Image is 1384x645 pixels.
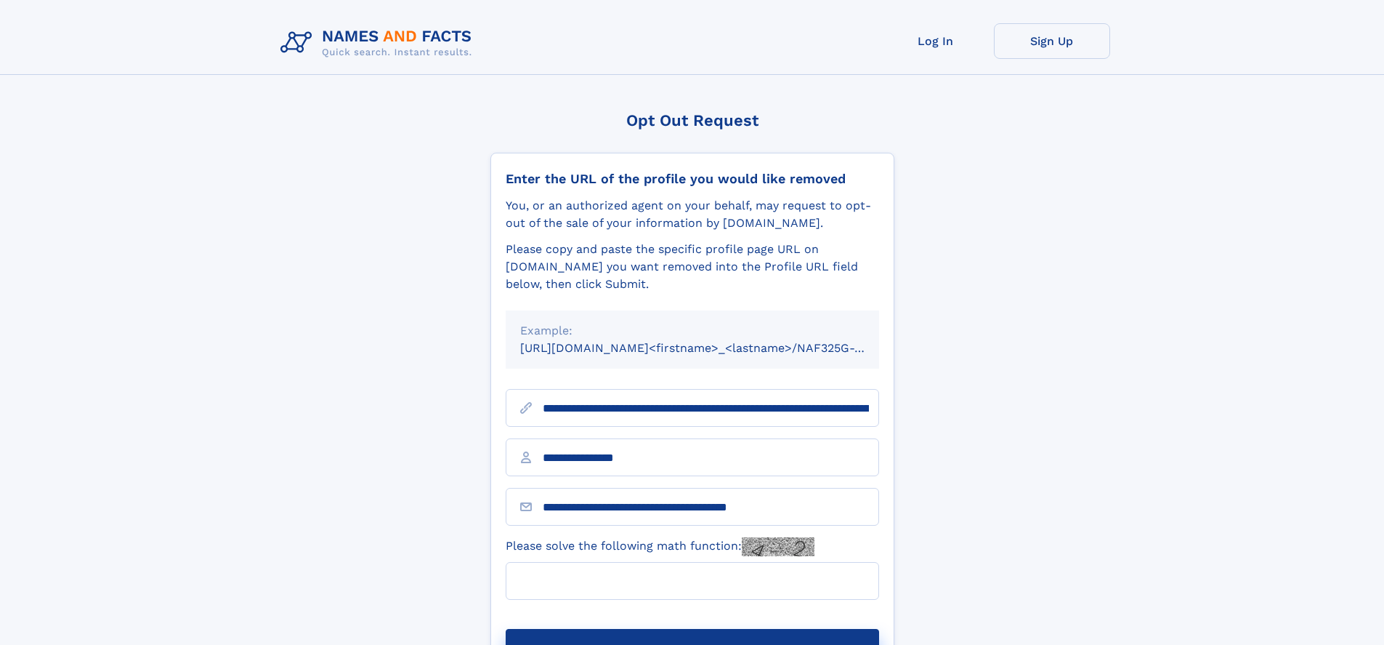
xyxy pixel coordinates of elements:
[506,171,879,187] div: Enter the URL of the profile you would like removed
[520,322,865,340] div: Example:
[506,537,814,556] label: Please solve the following math function:
[878,23,994,59] a: Log In
[506,197,879,232] div: You, or an authorized agent on your behalf, may request to opt-out of the sale of your informatio...
[520,341,907,355] small: [URL][DOMAIN_NAME]<firstname>_<lastname>/NAF325G-xxxxxxxx
[490,111,894,129] div: Opt Out Request
[506,241,879,293] div: Please copy and paste the specific profile page URL on [DOMAIN_NAME] you want removed into the Pr...
[994,23,1110,59] a: Sign Up
[275,23,484,63] img: Logo Names and Facts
